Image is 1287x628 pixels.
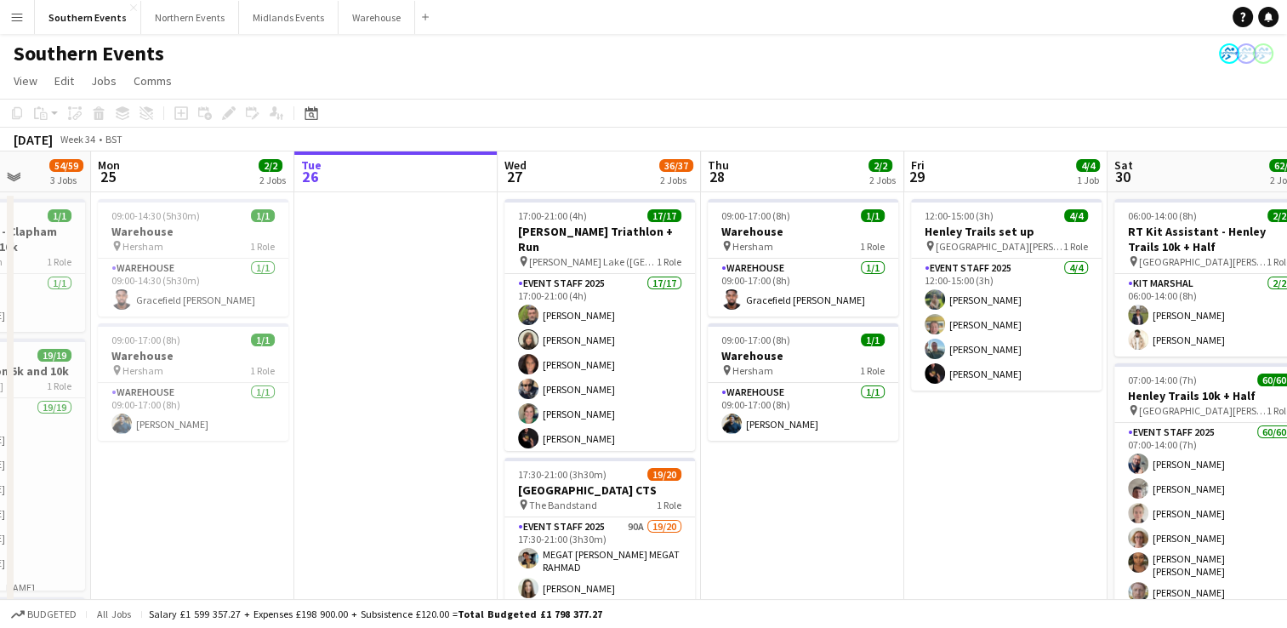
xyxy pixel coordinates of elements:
[105,133,122,146] div: BST
[91,73,117,88] span: Jobs
[134,73,172,88] span: Comms
[14,73,37,88] span: View
[1253,43,1273,64] app-user-avatar: RunThrough Events
[35,1,141,34] button: Southern Events
[141,1,239,34] button: Northern Events
[127,70,179,92] a: Comms
[1236,43,1256,64] app-user-avatar: RunThrough Events
[48,70,81,92] a: Edit
[14,131,53,148] div: [DATE]
[56,133,99,146] span: Week 34
[1219,43,1239,64] app-user-avatar: RunThrough Events
[54,73,74,88] span: Edit
[239,1,339,34] button: Midlands Events
[149,608,602,620] div: Salary £1 599 357.27 + Expenses £198 900.00 + Subsistence £120.00 =
[458,608,602,620] span: Total Budgeted £1 798 377.27
[7,70,44,92] a: View
[9,605,79,624] button: Budgeted
[27,608,77,620] span: Budgeted
[84,70,123,92] a: Jobs
[14,41,164,66] h1: Southern Events
[339,1,415,34] button: Warehouse
[94,608,134,620] span: All jobs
